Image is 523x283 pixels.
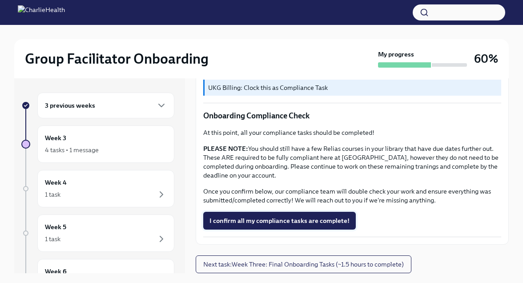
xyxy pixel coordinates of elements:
h6: 3 previous weeks [45,101,95,110]
a: Week 34 tasks • 1 message [21,125,174,163]
p: At this point, all your compliance tasks should be completed! [203,128,501,137]
strong: PLEASE NOTE: [203,145,248,153]
p: You should still have a few Relias courses in your library that have due dates further out. These... [203,144,501,180]
h6: Week 3 [45,133,66,143]
button: Next task:Week Three: Final Onboarding Tasks (~1.5 hours to complete) [196,255,411,273]
a: Week 41 task [21,170,174,207]
strong: My progress [378,50,414,59]
p: Once you confirm below, our compliance team will double check your work and ensure everything was... [203,187,501,205]
a: Week 51 task [21,214,174,252]
p: Onboarding Compliance Check [203,110,501,121]
button: I confirm all my compliance tasks are complete! [203,212,356,230]
h6: Week 5 [45,222,66,232]
div: 1 task [45,234,60,243]
span: I confirm all my compliance tasks are complete! [209,216,350,225]
h3: 60% [474,51,498,67]
p: UKG Billing: Clock this as Compliance Task [208,83,498,92]
span: Next task : Week Three: Final Onboarding Tasks (~1.5 hours to complete) [203,260,404,269]
h2: Group Facilitator Onboarding [25,50,209,68]
div: 4 tasks • 1 message [45,146,99,154]
h6: Week 4 [45,178,67,187]
div: 3 previous weeks [37,93,174,118]
div: 1 task [45,190,60,199]
img: CharlieHealth [18,5,65,20]
h6: Week 6 [45,267,67,276]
